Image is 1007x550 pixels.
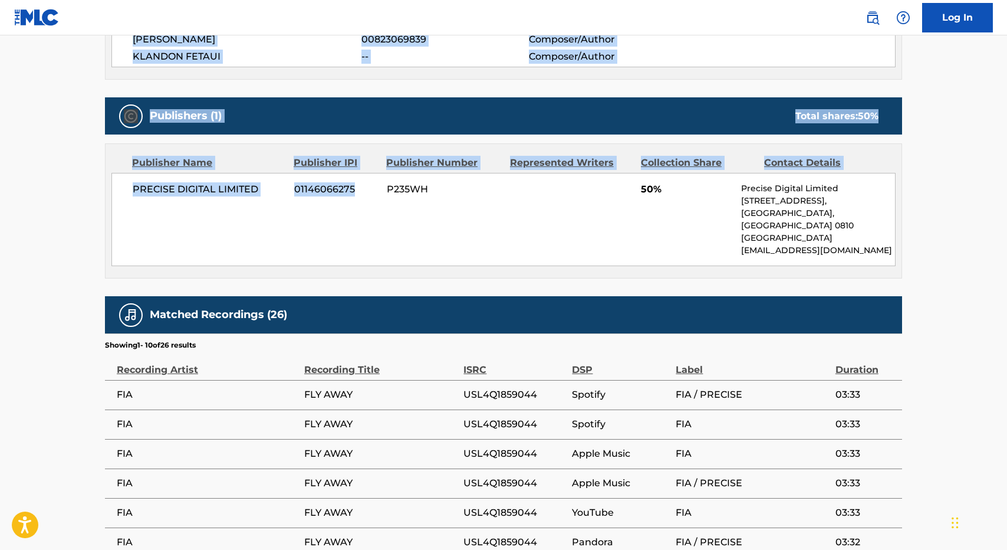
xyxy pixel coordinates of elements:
[117,388,298,402] span: FIA
[922,3,993,32] a: Log In
[510,156,632,170] div: Represented Writers
[463,506,566,520] span: USL4Q1859044
[572,506,670,520] span: YouTube
[133,50,361,64] span: KLANDON FETAUI
[572,417,670,431] span: Spotify
[304,351,458,377] div: Recording Title
[304,388,458,402] span: FLY AWAY
[641,182,732,197] span: 50%
[676,388,829,402] span: FIA / PRECISE
[463,476,566,490] span: USL4Q1859044
[858,110,878,122] span: 50 %
[304,447,458,461] span: FLY AWAY
[952,505,959,541] div: Drag
[463,388,566,402] span: USL4Q1859044
[117,447,298,461] span: FIA
[676,506,829,520] span: FIA
[676,351,829,377] div: Label
[294,182,378,197] span: 01146066275
[150,308,287,322] h5: Matched Recordings (26)
[676,476,829,490] span: FIA / PRECISE
[795,109,878,123] div: Total shares:
[361,32,529,47] span: 00823069839
[866,11,880,25] img: search
[386,156,501,170] div: Publisher Number
[891,6,915,30] div: Help
[463,535,566,549] span: USL4Q1859044
[641,156,755,170] div: Collection Share
[117,476,298,490] span: FIA
[529,50,682,64] span: Composer/Author
[676,535,829,549] span: FIA / PRECISE
[741,207,895,232] p: [GEOGRAPHIC_DATA], [GEOGRAPHIC_DATA] 0810
[304,535,458,549] span: FLY AWAY
[676,417,829,431] span: FIA
[14,9,60,26] img: MLC Logo
[572,388,670,402] span: Spotify
[948,493,1007,550] iframe: Chat Widget
[572,535,670,549] span: Pandora
[835,447,896,461] span: 03:33
[304,417,458,431] span: FLY AWAY
[572,351,670,377] div: DSP
[294,156,377,170] div: Publisher IPI
[835,476,896,490] span: 03:33
[861,6,884,30] a: Public Search
[117,351,298,377] div: Recording Artist
[676,447,829,461] span: FIA
[133,182,285,197] span: PRECISE DIGITAL LIMITED
[304,476,458,490] span: FLY AWAY
[835,535,896,549] span: 03:32
[741,244,895,257] p: [EMAIL_ADDRESS][DOMAIN_NAME]
[741,232,895,244] p: [GEOGRAPHIC_DATA]
[463,447,566,461] span: USL4Q1859044
[896,11,910,25] img: help
[835,388,896,402] span: 03:33
[124,109,138,123] img: Publishers
[105,340,196,351] p: Showing 1 - 10 of 26 results
[764,156,878,170] div: Contact Details
[117,417,298,431] span: FIA
[150,109,222,123] h5: Publishers (1)
[572,476,670,490] span: Apple Music
[133,32,361,47] span: [PERSON_NAME]
[529,32,682,47] span: Composer/Author
[835,417,896,431] span: 03:33
[132,156,285,170] div: Publisher Name
[741,195,895,207] p: [STREET_ADDRESS],
[361,50,529,64] span: --
[572,447,670,461] span: Apple Music
[463,351,566,377] div: ISRC
[741,182,895,195] p: Precise Digital Limited
[835,506,896,520] span: 03:33
[117,506,298,520] span: FIA
[124,308,138,322] img: Matched Recordings
[463,417,566,431] span: USL4Q1859044
[304,506,458,520] span: FLY AWAY
[117,535,298,549] span: FIA
[387,182,501,197] span: P235WH
[835,351,896,377] div: Duration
